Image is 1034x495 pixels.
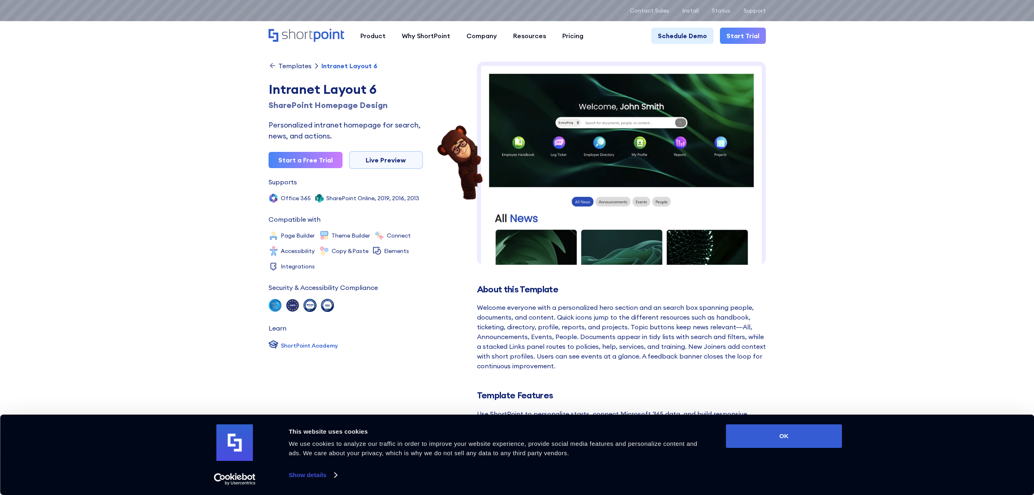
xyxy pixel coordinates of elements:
[744,7,766,14] a: Support
[651,28,713,44] a: Schedule Demo
[332,233,370,238] div: Theme Builder
[477,390,766,400] h2: Template Features
[360,31,386,41] div: Product
[269,152,342,168] a: Start a Free Trial
[712,7,731,14] a: Status
[394,28,458,44] a: Why ShortPoint
[554,28,592,44] a: Pricing
[289,440,698,456] span: We use cookies to analyze our traffic in order to improve your website experience, provide social...
[269,339,338,352] a: ShortPoint Academy
[466,31,497,41] div: Company
[682,7,699,14] a: Install
[289,469,337,481] a: Show details
[281,264,315,269] div: Integrations
[720,28,766,44] a: Start Trial
[199,473,270,485] a: Usercentrics Cookiebot - opens in a new window
[458,28,505,44] a: Company
[281,342,338,350] div: ShortPoint Academy
[269,29,344,43] a: Home
[477,284,766,294] h2: About this Template
[562,31,583,41] div: Pricing
[269,62,312,70] a: Templates
[630,7,669,14] a: Contact Sales
[281,233,315,238] div: Page Builder
[321,63,377,69] div: Intranet Layout 6
[217,424,253,461] img: logo
[269,119,423,141] div: Personalized intranet homepage for search, news, and actions.
[349,151,423,169] a: Live Preview
[269,216,321,223] div: Compatible with
[402,31,450,41] div: Why ShortPoint
[269,299,282,312] img: soc 2
[269,325,286,331] div: Learn
[289,427,708,437] div: This website uses cookies
[278,63,312,69] div: Templates
[326,195,419,201] div: SharePoint Online, 2019, 2016, 2013
[332,248,369,254] div: Copy &Paste
[387,233,411,238] div: Connect
[352,28,394,44] a: Product
[505,28,554,44] a: Resources
[726,424,842,448] button: OK
[888,401,1034,495] iframe: Chat Widget
[477,409,766,438] div: Use ShortPoint to personalize starts, connect Microsoft 365 data, and build responsive, accessibl...
[269,99,423,111] h1: SharePoint Homepage Design
[269,80,423,99] div: Intranet Layout 6
[281,248,315,254] div: Accessibility
[281,195,311,201] div: Office 365
[269,284,378,291] div: Security & Accessibility Compliance
[384,248,409,254] div: Elements
[477,303,766,371] div: Welcome everyone with a personalized hero section and an search box spanning people, documents, a...
[513,31,546,41] div: Resources
[269,179,297,185] div: Supports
